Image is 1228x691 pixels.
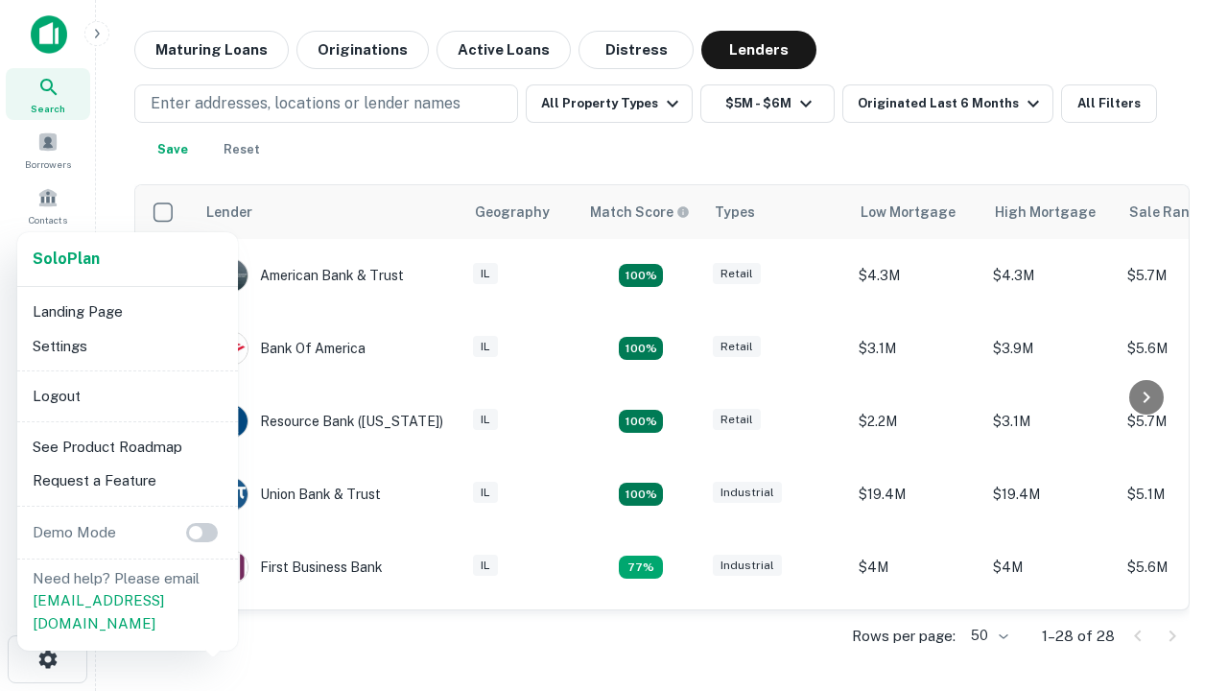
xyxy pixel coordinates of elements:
a: [EMAIL_ADDRESS][DOMAIN_NAME] [33,592,164,631]
li: Landing Page [25,295,230,329]
li: Logout [25,379,230,414]
iframe: Chat Widget [1132,537,1228,630]
p: Demo Mode [25,521,124,544]
strong: Solo Plan [33,250,100,268]
li: Request a Feature [25,464,230,498]
li: See Product Roadmap [25,430,230,465]
p: Need help? Please email [33,567,223,635]
li: Settings [25,329,230,364]
a: SoloPlan [33,248,100,271]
